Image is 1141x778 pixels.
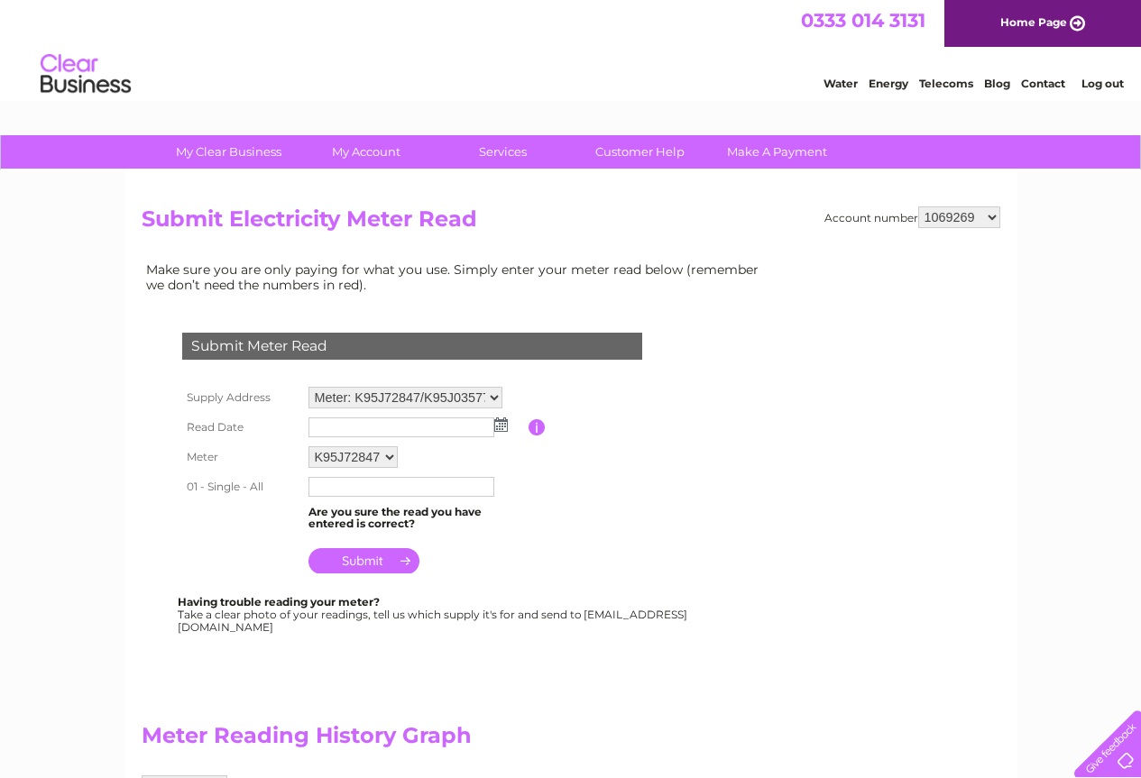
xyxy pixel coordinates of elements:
[984,77,1010,90] a: Blog
[703,135,851,169] a: Make A Payment
[178,442,304,472] th: Meter
[291,135,440,169] a: My Account
[178,472,304,501] th: 01 - Single - All
[178,413,304,442] th: Read Date
[801,9,925,32] a: 0333 014 3131
[919,77,973,90] a: Telecoms
[142,258,773,296] td: Make sure you are only paying for what you use. Simply enter your meter read below (remember we d...
[178,382,304,413] th: Supply Address
[304,501,529,535] td: Are you sure the read you have entered is correct?
[154,135,303,169] a: My Clear Business
[308,548,419,573] input: Submit
[178,595,380,609] b: Having trouble reading your meter?
[824,206,1000,228] div: Account number
[428,135,577,169] a: Services
[1081,77,1124,90] a: Log out
[142,723,773,757] h2: Meter Reading History Graph
[869,77,908,90] a: Energy
[182,333,642,360] div: Submit Meter Read
[529,419,546,435] input: Information
[824,77,858,90] a: Water
[145,10,998,87] div: Clear Business is a trading name of Verastar Limited (registered in [GEOGRAPHIC_DATA] No. 3667643...
[566,135,714,169] a: Customer Help
[178,596,690,633] div: Take a clear photo of your readings, tell us which supply it's for and send to [EMAIL_ADDRESS][DO...
[1021,77,1065,90] a: Contact
[142,206,1000,241] h2: Submit Electricity Meter Read
[494,417,508,432] img: ...
[40,47,132,102] img: logo.png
